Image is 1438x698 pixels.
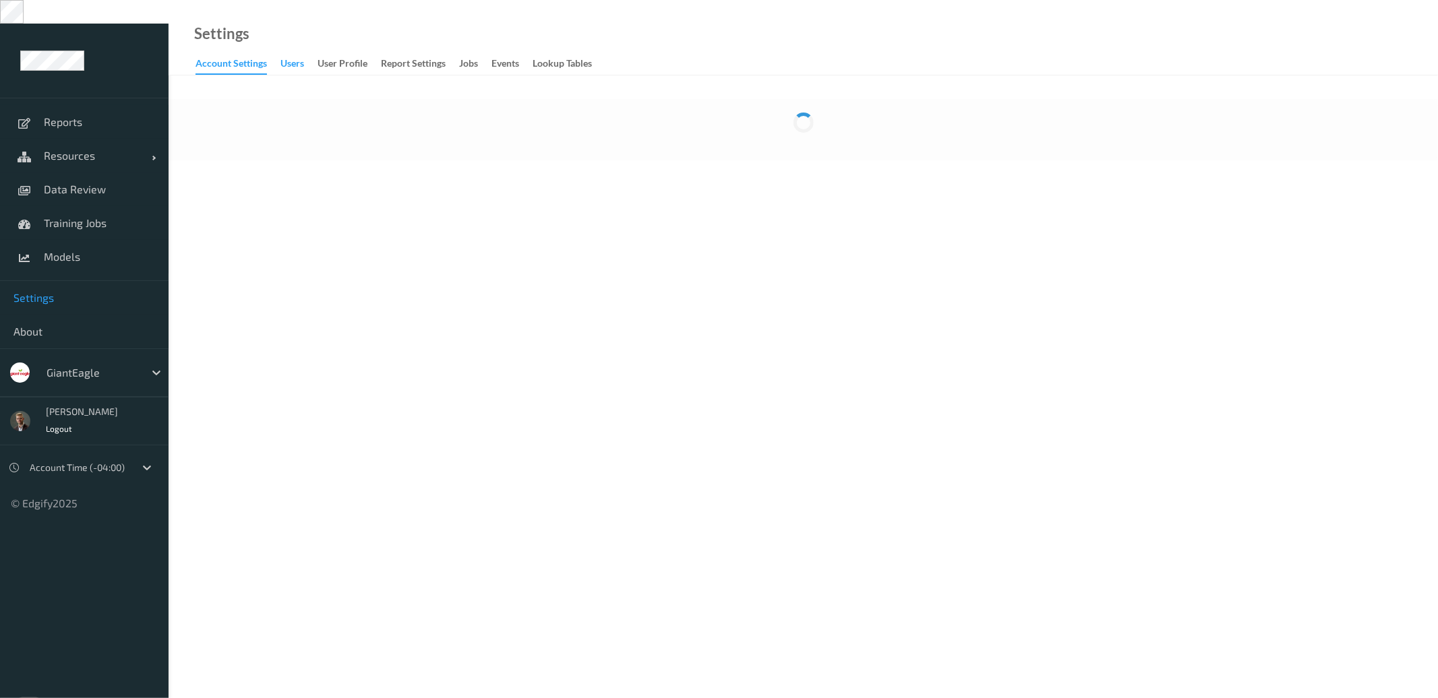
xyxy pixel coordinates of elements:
[459,57,478,73] div: Jobs
[194,27,249,40] a: Settings
[196,55,280,75] a: Account Settings
[280,57,304,73] div: users
[491,57,519,73] div: events
[533,55,605,73] a: Lookup Tables
[318,55,381,73] a: User Profile
[280,55,318,73] a: users
[196,57,267,75] div: Account Settings
[318,57,367,73] div: User Profile
[491,55,533,73] a: events
[381,55,459,73] a: Report Settings
[533,57,592,73] div: Lookup Tables
[381,57,446,73] div: Report Settings
[459,55,491,73] a: Jobs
